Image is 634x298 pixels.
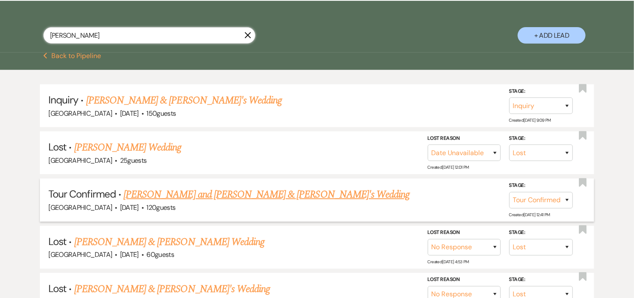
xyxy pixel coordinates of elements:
[48,250,112,259] span: [GEOGRAPHIC_DATA]
[509,134,573,143] label: Stage:
[509,181,573,190] label: Stage:
[48,109,112,118] span: [GEOGRAPHIC_DATA]
[74,281,270,297] a: [PERSON_NAME] & [PERSON_NAME]'s Wedding
[509,212,550,217] span: Created: [DATE] 12:41 PM
[120,109,139,118] span: [DATE]
[428,134,501,143] label: Lost Reason
[48,156,112,165] span: [GEOGRAPHIC_DATA]
[48,93,78,106] span: Inquiry
[428,275,501,284] label: Lost Reason
[509,117,551,123] span: Created: [DATE] 9:09 PM
[509,275,573,284] label: Stage:
[120,203,139,212] span: [DATE]
[74,140,182,155] a: [PERSON_NAME] Wedding
[123,187,410,202] a: [PERSON_NAME] and [PERSON_NAME] & [PERSON_NAME]'s Wedding
[509,87,573,96] label: Stage:
[48,140,66,153] span: Lost
[48,203,112,212] span: [GEOGRAPHIC_DATA]
[146,109,176,118] span: 150 guests
[120,250,139,259] span: [DATE]
[428,164,469,170] span: Created: [DATE] 12:01 PM
[428,228,501,237] label: Lost Reason
[43,27,255,44] input: Search by name, event date, email address or phone number
[43,53,101,59] button: Back to Pipeline
[509,228,573,237] label: Stage:
[86,93,282,108] a: [PERSON_NAME] & [PERSON_NAME]'s Wedding
[74,234,264,250] a: [PERSON_NAME] & [PERSON_NAME] Wedding
[146,250,174,259] span: 60 guests
[518,27,586,44] button: + Add Lead
[48,187,116,201] span: Tour Confirmed
[146,203,175,212] span: 120 guests
[428,259,469,265] span: Created: [DATE] 4:53 PM
[120,156,147,165] span: 25 guests
[48,282,66,295] span: Lost
[48,235,66,248] span: Lost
